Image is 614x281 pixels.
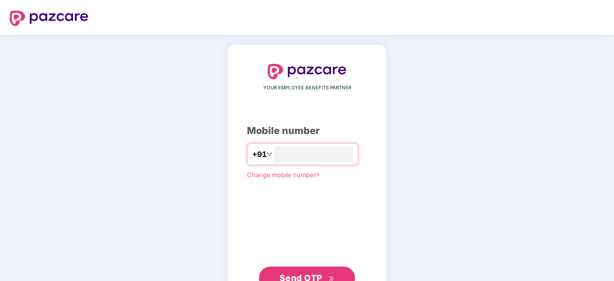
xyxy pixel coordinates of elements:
img: logo [268,64,346,79]
div: Mobile number [247,123,367,138]
a: Change mobile number? [247,171,319,179]
img: logo [10,11,88,26]
span: YOUR EMPLOYEE BENEFITS PARTNER [263,84,351,92]
span: +91 [252,148,267,160]
span: down [267,151,272,157]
